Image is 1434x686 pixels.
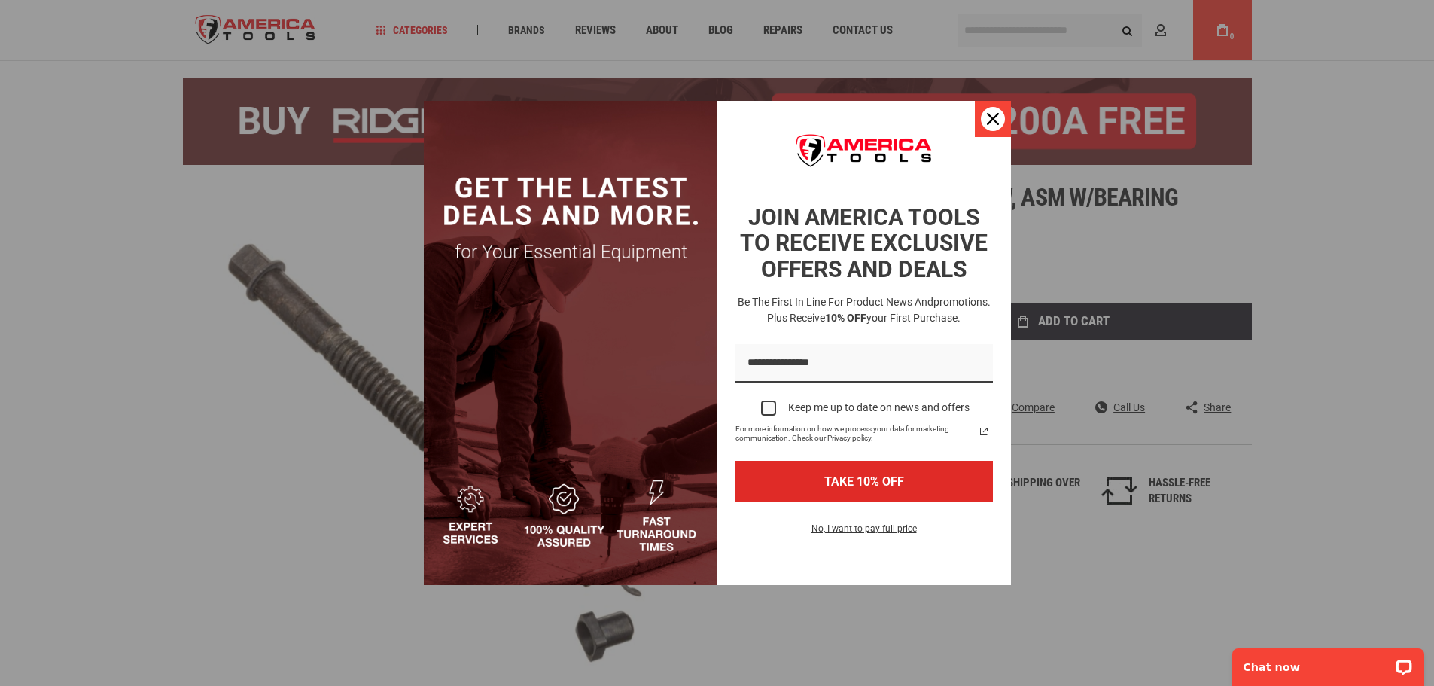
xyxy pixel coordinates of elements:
button: TAKE 10% OFF [735,461,993,502]
strong: JOIN AMERICA TOOLS TO RECEIVE EXCLUSIVE OFFERS AND DEALS [740,204,988,282]
svg: link icon [975,422,993,441]
div: Keep me up to date on news and offers [788,401,970,414]
h3: Be the first in line for product news and [732,294,996,326]
svg: close icon [987,113,999,125]
iframe: LiveChat chat widget [1222,639,1434,686]
button: Close [975,101,1011,137]
a: Read our Privacy Policy [975,422,993,441]
span: For more information on how we process your data for marketing communication. Check our Privacy p... [735,425,975,443]
button: No, I want to pay full price [799,520,929,546]
input: Email field [735,344,993,383]
strong: 10% OFF [825,312,866,324]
